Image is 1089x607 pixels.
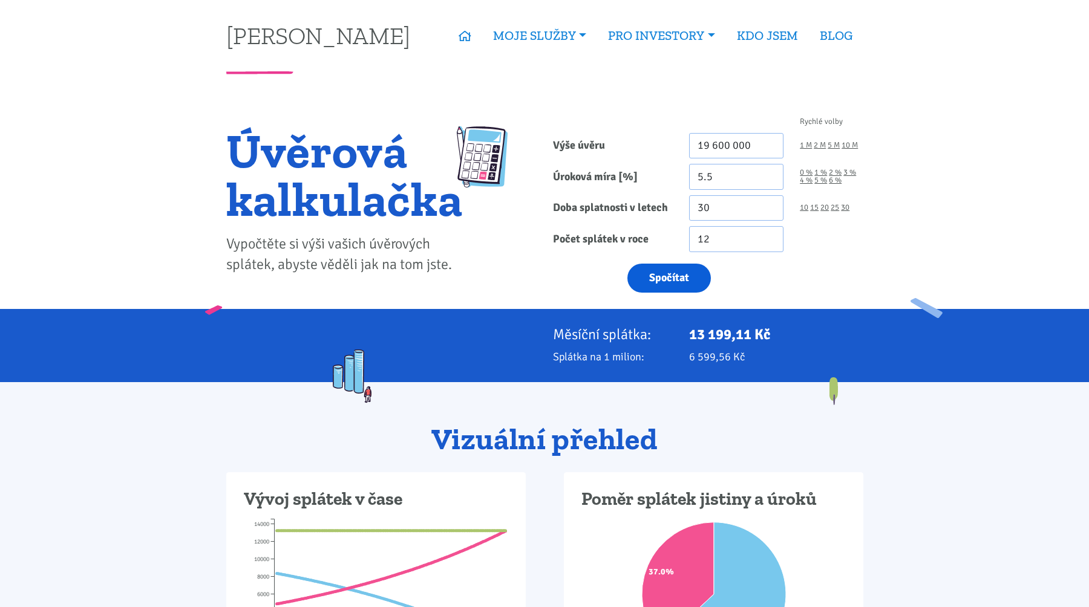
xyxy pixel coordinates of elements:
[809,22,863,50] a: BLOG
[544,226,681,252] label: Počet splátek v roce
[842,141,858,149] a: 10 M
[800,169,813,177] a: 0 %
[544,164,681,190] label: Úroková míra [%]
[810,204,819,212] a: 15
[226,126,463,223] h1: Úvěrová kalkulačka
[253,538,269,545] tspan: 12000
[800,204,808,212] a: 10
[841,204,849,212] a: 30
[257,591,269,598] tspan: 6000
[253,556,269,563] tspan: 10000
[800,177,813,184] a: 4 %
[726,22,809,50] a: KDO JSEM
[831,204,839,212] a: 25
[820,204,829,212] a: 20
[814,177,827,184] a: 5 %
[544,133,681,159] label: Výše úvěru
[689,326,863,343] p: 13 199,11 Kč
[800,141,812,149] a: 1 M
[828,141,840,149] a: 5 M
[597,22,725,50] a: PRO INVESTORY
[581,488,846,511] h3: Poměr splátek jistiny a úroků
[814,169,827,177] a: 1 %
[627,264,711,293] button: Spočítat
[226,24,410,47] a: [PERSON_NAME]
[482,22,597,50] a: MOJE SLUŽBY
[553,326,673,343] p: Měsíční splátka:
[226,423,863,456] h2: Vizuální přehled
[800,118,843,126] span: Rychlé volby
[814,141,826,149] a: 2 M
[553,348,673,365] p: Splátka na 1 milion:
[244,488,508,511] h3: Vývoj splátek v čase
[253,521,269,528] tspan: 14000
[544,195,681,221] label: Doba splatnosti v letech
[829,169,842,177] a: 2 %
[226,234,463,275] p: Vypočtěte si výši vašich úvěrových splátek, abyste věděli jak na tom jste.
[843,169,856,177] a: 3 %
[257,573,269,580] tspan: 8000
[689,348,863,365] p: 6 599,56 Kč
[829,177,842,184] a: 6 %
